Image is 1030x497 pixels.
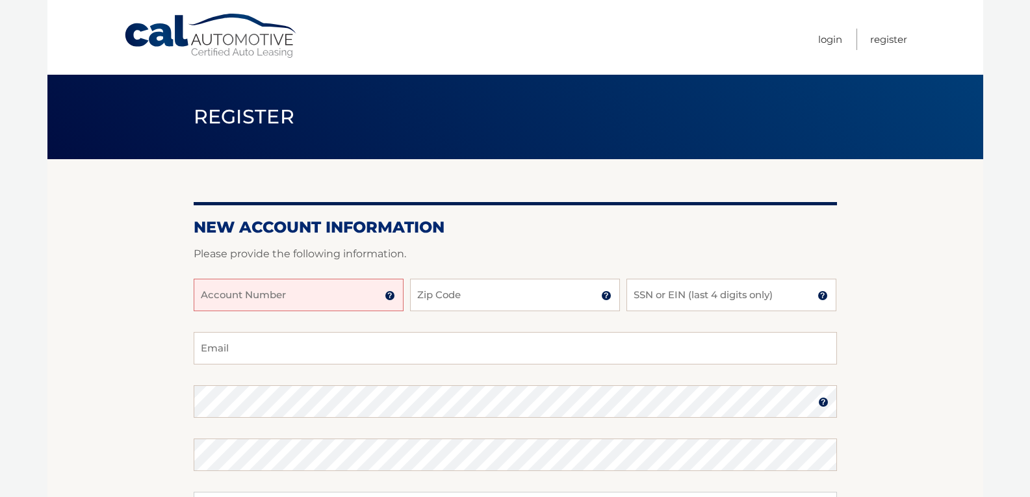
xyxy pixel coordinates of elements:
[818,290,828,301] img: tooltip.svg
[194,218,837,237] h2: New Account Information
[870,29,907,50] a: Register
[626,279,836,311] input: SSN or EIN (last 4 digits only)
[194,279,404,311] input: Account Number
[410,279,620,311] input: Zip Code
[385,290,395,301] img: tooltip.svg
[601,290,612,301] img: tooltip.svg
[194,105,295,129] span: Register
[194,332,837,364] input: Email
[194,245,837,263] p: Please provide the following information.
[818,29,842,50] a: Login
[818,397,829,407] img: tooltip.svg
[123,13,299,59] a: Cal Automotive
